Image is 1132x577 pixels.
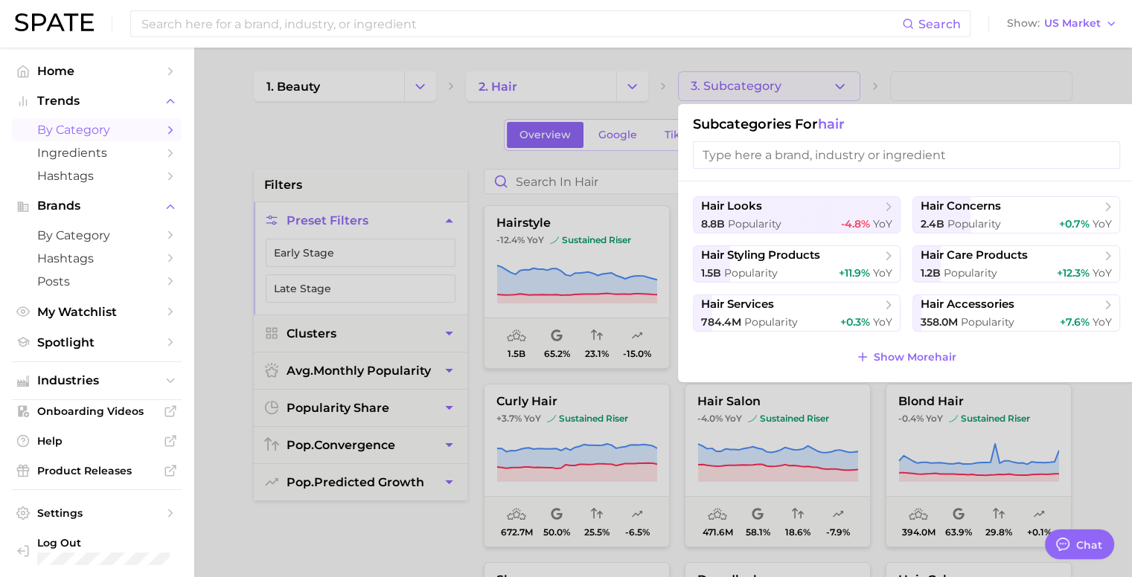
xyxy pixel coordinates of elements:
span: Popularity [724,266,778,280]
span: hair care products [921,248,1028,262]
span: 358.0m [921,315,958,329]
span: hair services [701,297,774,312]
button: hair concerns2.4b Popularity+0.7% YoY [912,196,1120,233]
span: 2.4b [921,217,944,231]
span: Popularity [961,315,1014,329]
h1: Subcategories for [693,116,1120,132]
a: My Watchlist [12,300,182,323]
img: SPATE [15,13,94,31]
span: Show More hair [874,351,956,364]
span: Popularity [947,217,1001,231]
span: Onboarding Videos [37,404,156,418]
a: Posts [12,270,182,293]
span: +11.9% [839,266,870,280]
span: hair [818,116,845,132]
a: Home [12,59,182,83]
span: by Category [37,228,156,242]
button: Trends [12,90,182,112]
a: Settings [12,502,182,524]
span: Industries [37,374,156,387]
a: Hashtags [12,247,182,270]
span: Product Releases [37,464,156,477]
span: by Category [37,123,156,137]
span: Settings [37,506,156,520]
input: Type here a brand, industry or ingredient [693,141,1120,169]
span: YoY [873,266,892,280]
span: YoY [873,217,892,231]
a: Help [12,430,182,452]
button: Brands [12,195,182,217]
span: US Market [1044,19,1101,28]
span: Popularity [728,217,781,231]
span: hair accessories [921,297,1014,312]
span: +12.3% [1057,266,1090,280]
span: hair looks [701,199,762,213]
span: Home [37,64,156,78]
span: hair concerns [921,199,1001,213]
span: My Watchlist [37,305,156,319]
span: 1.5b [701,266,721,280]
span: +7.6% [1060,315,1090,329]
button: Show Morehair [852,346,960,367]
span: YoY [873,315,892,329]
button: hair styling products1.5b Popularity+11.9% YoY [693,245,901,283]
a: Onboarding Videos [12,400,182,422]
span: YoY [1093,266,1112,280]
span: Help [37,434,156,448]
a: by Category [12,118,182,141]
button: hair accessories358.0m Popularity+7.6% YoY [912,294,1120,332]
span: Posts [37,274,156,288]
a: by Category [12,224,182,247]
span: Search [918,17,961,31]
span: Hashtags [37,251,156,265]
span: Spotlight [37,335,156,349]
a: Product Releases [12,460,182,482]
span: 1.2b [921,266,941,280]
span: Popularity [744,315,798,329]
span: 8.8b [701,217,725,231]
span: Popularity [944,266,997,280]
span: +0.3% [840,315,870,329]
button: hair services784.4m Popularity+0.3% YoY [693,294,901,332]
span: Trends [37,94,156,108]
span: Log Out [37,536,170,549]
span: Ingredients [37,146,156,160]
span: YoY [1093,315,1112,329]
button: ShowUS Market [1003,14,1121,33]
button: hair care products1.2b Popularity+12.3% YoY [912,245,1120,283]
span: +0.7% [1059,217,1090,231]
span: hair styling products [701,248,820,262]
a: Spotlight [12,331,182,354]
span: Brands [37,199,156,213]
a: Hashtags [12,164,182,187]
button: Industries [12,370,182,392]
span: YoY [1093,217,1112,231]
span: 784.4m [701,315,741,329]
span: Hashtags [37,169,156,183]
button: hair looks8.8b Popularity-4.8% YoY [693,196,901,233]
span: -4.8% [841,217,870,231]
span: Show [1007,19,1040,28]
a: Ingredients [12,141,182,164]
a: Log out. Currently logged in with e-mail marketing@tri-k.com. [12,532,182,570]
input: Search here for a brand, industry, or ingredient [140,11,902,36]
